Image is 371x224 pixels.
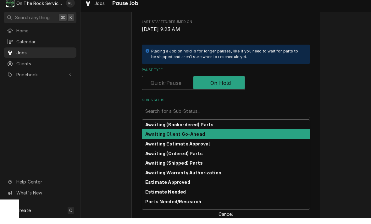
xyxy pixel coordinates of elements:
[145,185,190,190] strong: Estimate Approved
[69,213,72,219] span: C
[145,176,221,181] strong: Awaiting Warranty Authorization
[16,6,63,12] div: On The Rock Services
[142,25,310,39] div: Last Started/Resumed On
[4,64,76,74] a: Clients
[4,31,76,41] a: Home
[145,128,213,133] strong: Awaiting (Backordered) Parts
[142,25,310,30] span: Last Started/Resumed On
[61,20,65,26] span: ⌘
[16,195,73,202] span: What's New
[82,4,108,14] a: Jobs
[6,4,14,13] div: O
[145,166,203,171] strong: Awaiting (Shipped) Parts
[4,53,76,63] a: Jobs
[110,5,138,13] span: Pause Job
[145,214,175,219] strong: Parts on Van
[69,20,72,26] span: K
[16,44,73,51] span: Calendar
[142,32,180,38] span: [DATE] 9:23 AM
[142,103,310,124] div: Sub-Status
[4,18,76,29] button: Search anything⌘K
[142,73,310,78] label: Pause Type
[16,213,31,219] span: Create
[6,4,14,13] div: On The Rock Services's Avatar
[16,33,73,40] span: Home
[15,20,50,26] span: Search anything
[145,156,203,162] strong: Awaiting (Ordered) Parts
[145,205,201,210] strong: Parts Needed/Research
[145,195,186,200] strong: Estimate Needed
[142,73,310,96] div: Pause Type
[4,75,76,85] a: Go to Pricebook
[142,103,310,108] label: Sub-Status
[145,137,205,142] strong: Awaiting Client Go-Ahead
[4,193,76,204] a: Go to What's New
[16,184,73,191] span: Help Center
[142,31,310,39] span: Last Started/Resumed On
[4,42,76,52] a: Calendar
[16,55,73,62] span: Jobs
[16,77,64,84] span: Pricebook
[151,54,304,66] div: Placing a Job on hold is for longer pauses, like if you need to wait for parts to be shipped and ...
[4,182,76,193] a: Go to Help Center
[16,66,73,73] span: Clients
[94,6,105,12] span: Jobs
[145,147,210,152] strong: Awaiting Estimate Approval
[66,4,75,13] div: Ray Beals's Avatar
[66,4,75,13] div: RB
